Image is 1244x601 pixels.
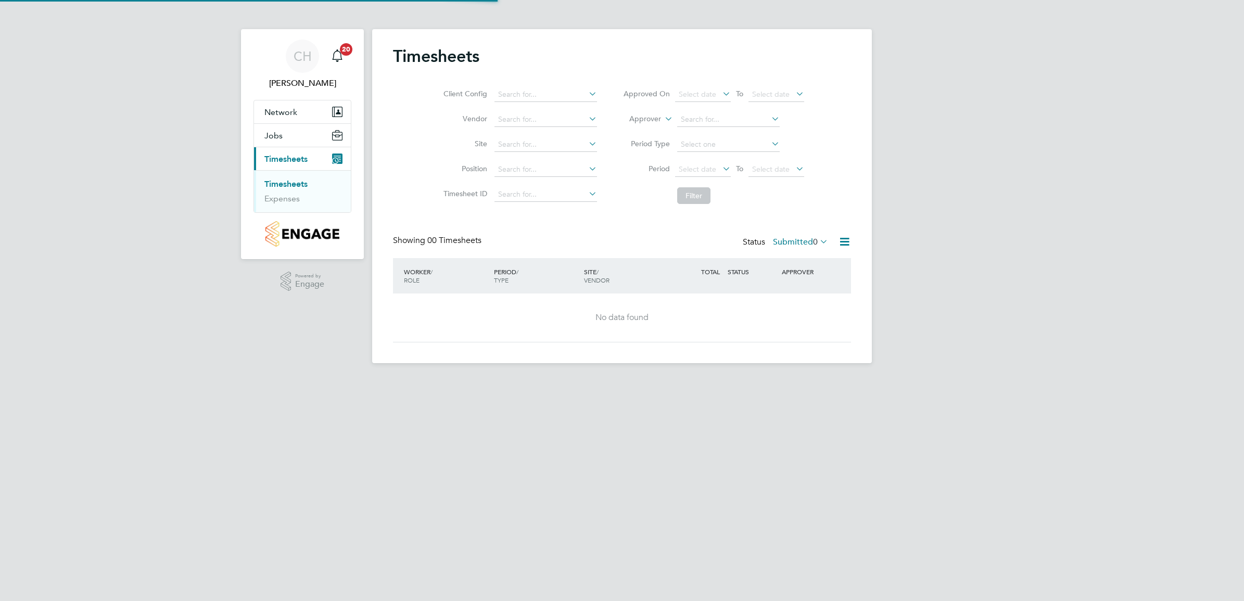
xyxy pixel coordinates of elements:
span: Timesheets [264,154,308,164]
span: TOTAL [701,267,720,276]
label: Vendor [440,114,487,123]
span: CH [294,49,312,63]
nav: Main navigation [241,29,364,259]
img: countryside-properties-logo-retina.png [265,221,339,247]
span: TYPE [494,276,509,284]
span: 00 Timesheets [427,235,481,246]
span: / [516,267,518,276]
label: Approved On [623,89,670,98]
span: 20 [340,43,352,56]
label: Timesheet ID [440,189,487,198]
button: Network [254,100,351,123]
label: Position [440,164,487,173]
div: Showing [393,235,484,246]
span: ROLE [404,276,420,284]
label: Approver [614,114,661,124]
label: Site [440,139,487,148]
input: Select one [677,137,780,152]
span: 0 [813,237,818,247]
label: Client Config [440,89,487,98]
span: Jobs [264,131,283,140]
a: CH[PERSON_NAME] [253,40,351,89]
input: Search for... [494,112,597,127]
input: Search for... [677,112,780,127]
div: Status [743,235,830,250]
div: No data found [403,312,841,323]
button: Filter [677,187,710,204]
div: PERIOD [491,262,581,289]
span: VENDOR [584,276,610,284]
span: Powered by [295,272,324,280]
span: Select date [752,89,790,99]
span: Select date [679,89,716,99]
input: Search for... [494,187,597,202]
label: Period [623,164,670,173]
div: WORKER [401,262,491,289]
span: Select date [679,164,716,174]
span: / [596,267,599,276]
a: Timesheets [264,179,308,189]
span: Select date [752,164,790,174]
button: Jobs [254,124,351,147]
span: To [733,87,746,100]
span: To [733,162,746,175]
span: / [430,267,433,276]
div: APPROVER [779,262,833,281]
input: Search for... [494,87,597,102]
div: Timesheets [254,170,351,212]
button: Timesheets [254,147,351,170]
a: Expenses [264,194,300,203]
div: STATUS [725,262,779,281]
div: SITE [581,262,671,289]
a: Powered byEngage [281,272,325,291]
h2: Timesheets [393,46,479,67]
span: Engage [295,280,324,289]
a: 20 [327,40,348,73]
span: Charlie Hughes [253,77,351,89]
label: Period Type [623,139,670,148]
label: Submitted [773,237,828,247]
a: Go to home page [253,221,351,247]
input: Search for... [494,137,597,152]
input: Search for... [494,162,597,177]
span: Network [264,107,297,117]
